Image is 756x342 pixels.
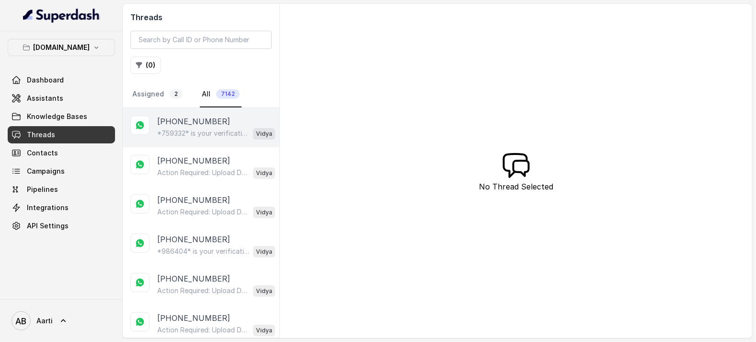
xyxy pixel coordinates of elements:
span: Dashboard [27,75,64,85]
p: Action Required: Upload Device Invoice Hi, We’ve received your payment. To complete your membersh... [157,168,249,177]
p: No Thread Selected [479,181,553,192]
text: AB [16,316,27,326]
p: Vidya [256,168,272,178]
button: (0) [130,57,161,74]
span: 2 [170,89,183,99]
p: [PHONE_NUMBER] [157,312,230,324]
span: Pipelines [27,185,58,194]
p: Action Required: Upload Device Invoice Hi, We’ve received your payment. To complete your membersh... [157,325,249,335]
a: Campaigns [8,163,115,180]
p: Vidya [256,208,272,217]
input: Search by Call ID or Phone Number [130,31,272,49]
p: Vidya [256,286,272,296]
h2: Threads [130,12,272,23]
span: Assistants [27,94,63,103]
p: [DOMAIN_NAME] [33,42,90,53]
a: Integrations [8,199,115,216]
p: [PHONE_NUMBER] [157,194,230,206]
a: API Settings [8,217,115,235]
span: Aarti [36,316,53,326]
a: Knowledge Bases [8,108,115,125]
p: Action Required: Upload Device Invoice Hi, We’ve received your payment. To complete your membersh... [157,207,249,217]
img: light.svg [23,8,100,23]
p: *759332* is your verification code. For your security, do not share this code. [157,129,249,138]
a: Assistants [8,90,115,107]
a: Dashboard [8,71,115,89]
p: Vidya [256,247,272,257]
p: [PHONE_NUMBER] [157,234,230,245]
p: [PHONE_NUMBER] [157,273,230,284]
span: Campaigns [27,166,65,176]
p: [PHONE_NUMBER] [157,116,230,127]
a: All7142 [200,82,242,107]
p: Action Required: Upload Device Invoice Hi, We’ve received your payment. To complete your membersh... [157,286,249,295]
a: Aarti [8,307,115,334]
span: Integrations [27,203,69,212]
nav: Tabs [130,82,272,107]
p: Vidya [256,326,272,335]
span: Knowledge Bases [27,112,87,121]
a: Contacts [8,144,115,162]
a: Threads [8,126,115,143]
span: 7142 [216,89,240,99]
span: Contacts [27,148,58,158]
span: Threads [27,130,55,140]
p: Vidya [256,129,272,139]
a: Pipelines [8,181,115,198]
a: Assigned2 [130,82,185,107]
p: [PHONE_NUMBER] [157,155,230,166]
p: *986404* is your verification code. For your security, do not share this code. [157,247,249,256]
span: API Settings [27,221,69,231]
button: [DOMAIN_NAME] [8,39,115,56]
